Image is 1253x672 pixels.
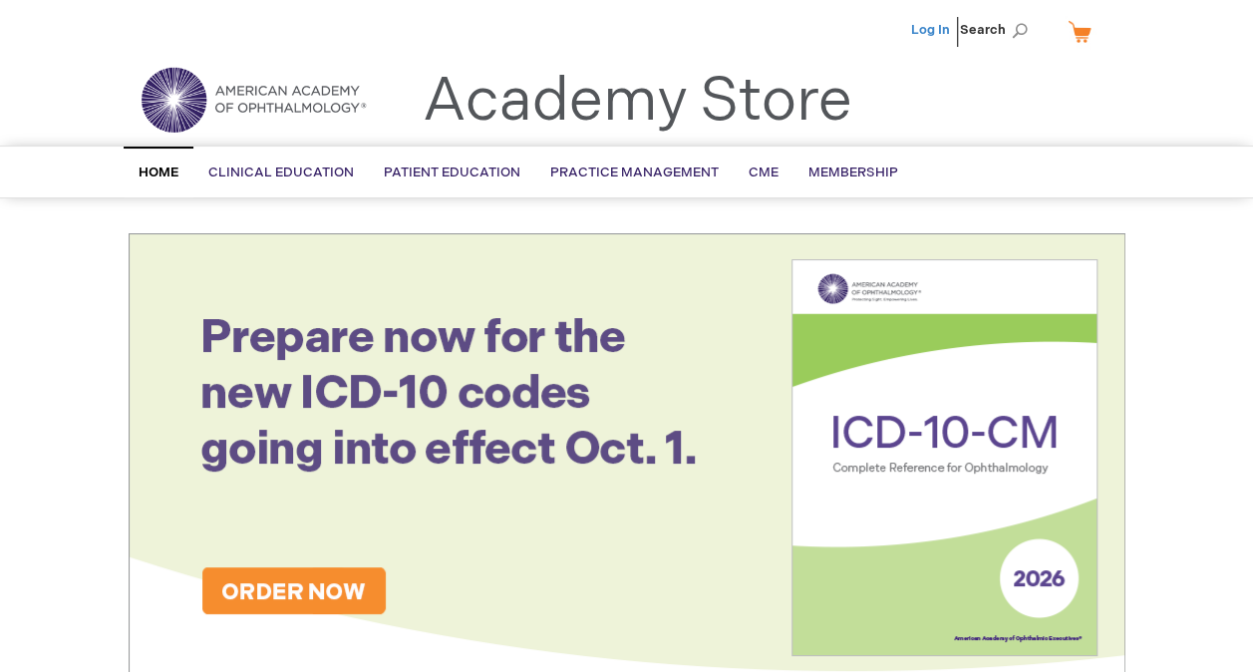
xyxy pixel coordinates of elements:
span: Search [960,10,1036,50]
span: Membership [808,165,898,180]
a: Log In [911,22,950,38]
a: Academy Store [423,66,852,138]
span: CME [749,165,779,180]
span: Practice Management [550,165,719,180]
span: Home [139,165,178,180]
span: Patient Education [384,165,520,180]
span: Clinical Education [208,165,354,180]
